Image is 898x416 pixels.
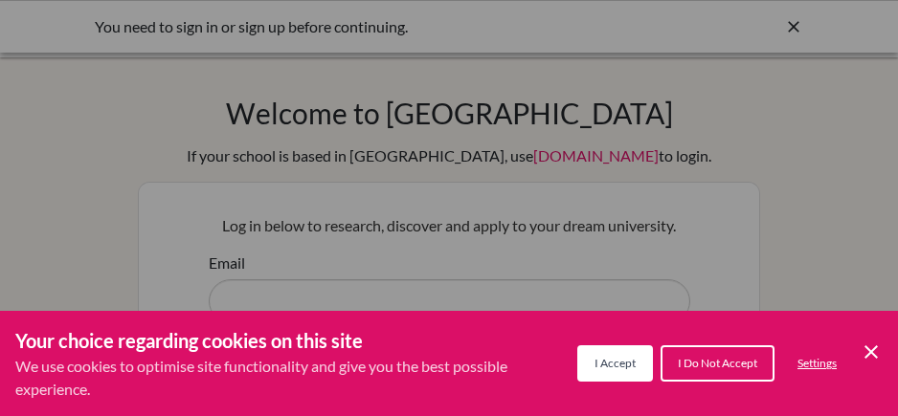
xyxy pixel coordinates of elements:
[15,355,577,401] p: We use cookies to optimise site functionality and give you the best possible experience.
[661,345,775,382] button: I Do Not Accept
[797,356,837,370] span: Settings
[782,347,852,380] button: Settings
[577,345,653,382] button: I Accept
[15,326,577,355] h3: Your choice regarding cookies on this site
[678,356,757,370] span: I Do Not Accept
[595,356,636,370] span: I Accept
[860,340,883,363] button: Save and close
